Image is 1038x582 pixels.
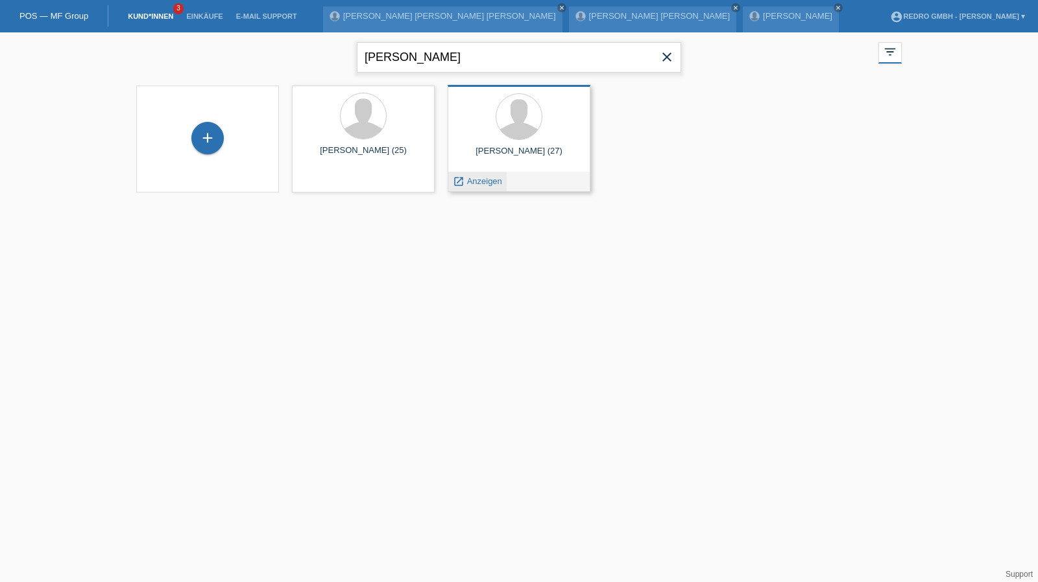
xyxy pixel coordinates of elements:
[890,10,903,23] i: account_circle
[834,3,843,12] a: close
[467,176,502,186] span: Anzeigen
[230,12,304,20] a: E-Mail Support
[883,45,897,59] i: filter_list
[180,12,229,20] a: Einkäufe
[453,176,465,187] i: launch
[557,3,566,12] a: close
[589,11,730,21] a: [PERSON_NAME] [PERSON_NAME]
[192,127,223,149] div: Kund*in hinzufügen
[121,12,180,20] a: Kund*innen
[731,3,740,12] a: close
[19,11,88,21] a: POS — MF Group
[559,5,565,11] i: close
[343,11,556,21] a: [PERSON_NAME] [PERSON_NAME] [PERSON_NAME]
[173,3,184,14] span: 3
[302,145,424,166] div: [PERSON_NAME] (25)
[763,11,832,21] a: [PERSON_NAME]
[357,42,681,73] input: Suche...
[884,12,1032,20] a: account_circleRedro GmbH - [PERSON_NAME] ▾
[732,5,739,11] i: close
[453,176,502,186] a: launch Anzeigen
[458,146,580,167] div: [PERSON_NAME] (27)
[835,5,841,11] i: close
[659,49,675,65] i: close
[1006,570,1033,579] a: Support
